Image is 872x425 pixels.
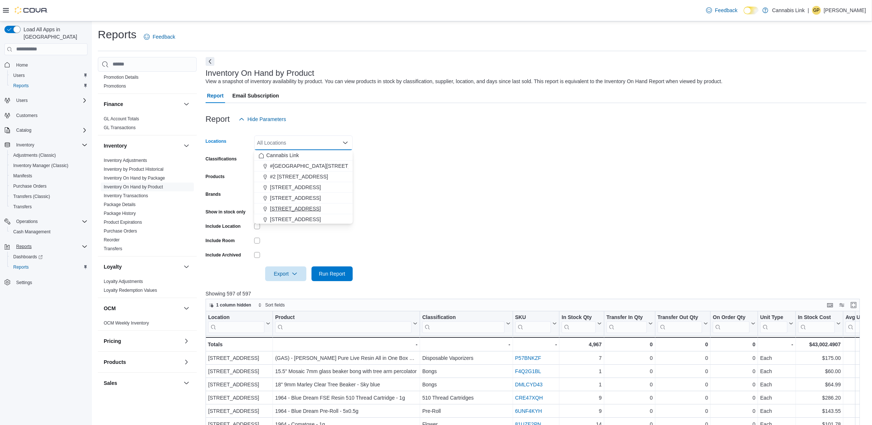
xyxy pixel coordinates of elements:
a: Package History [104,211,136,216]
a: DMLCYD43 [515,382,542,387]
a: F4Q2G1BL [515,368,541,374]
span: GL Account Totals [104,116,139,122]
a: Dashboards [10,252,46,261]
div: 7 [562,354,602,362]
div: [STREET_ADDRESS] [208,407,270,415]
div: On Order Qty [713,314,750,333]
button: Settings [1,277,90,287]
div: [STREET_ADDRESS] [208,380,270,389]
div: In Stock Cost [798,314,834,333]
a: Transfers (Classic) [10,192,53,201]
button: Operations [1,216,90,227]
a: Feedback [141,29,178,44]
div: OCM [98,319,197,330]
button: Catalog [1,125,90,135]
span: Inventory On Hand by Product [104,184,163,190]
div: Transfer In Qty [606,314,647,333]
h3: Inventory On Hand by Product [206,69,314,78]
button: Loyalty [182,262,191,271]
button: [STREET_ADDRESS] [254,214,353,225]
div: SKU [515,314,551,321]
h3: Finance [104,100,123,108]
div: 0 [713,340,755,349]
button: [STREET_ADDRESS] [254,193,353,203]
div: 1 [562,367,602,376]
div: Each [760,407,793,415]
div: $64.99 [798,380,841,389]
button: SKU [515,314,557,333]
div: Pre-Roll [422,407,510,415]
div: 15.5" Mosaic 7mm glass beaker bong with tree arm percolator [275,367,417,376]
span: [STREET_ADDRESS] [270,216,321,223]
div: Gabriel Patino [812,6,821,15]
div: - [760,340,793,349]
a: Manifests [10,171,35,180]
button: Classification [422,314,510,333]
span: OCM Weekly Inventory [104,320,149,326]
span: Cash Management [13,229,50,235]
div: Each [760,354,793,362]
label: Include Archived [206,252,241,258]
div: On Order Qty [713,314,750,321]
div: 0 [658,393,708,402]
label: Locations [206,138,227,144]
a: Purchase Orders [104,229,137,234]
button: Run Report [312,266,353,281]
button: Reports [13,242,35,251]
button: Customers [1,110,90,121]
span: Feedback [715,7,737,14]
span: Catalog [16,127,31,133]
button: Inventory [13,141,37,149]
button: Unit Type [760,314,793,333]
button: #2 [STREET_ADDRESS] [254,171,353,182]
a: Home [13,61,31,70]
span: Catalog [13,126,88,135]
button: Products [104,358,181,366]
span: Reports [10,81,88,90]
button: Inventory [104,142,181,149]
span: Reports [16,244,32,249]
h3: Report [206,115,230,124]
span: Users [13,96,88,105]
a: Purchase Orders [10,182,50,191]
div: Disposable Vaporizers [422,354,510,362]
button: Finance [104,100,181,108]
button: Inventory [182,141,191,150]
a: Settings [13,278,35,287]
div: In Stock Cost [798,314,834,321]
div: 1 [562,380,602,389]
a: Inventory On Hand by Product [104,184,163,190]
button: Keyboard shortcuts [826,301,834,309]
span: Reports [10,263,88,272]
a: Transfers [104,246,122,251]
a: Dashboards [7,252,90,262]
span: Users [16,98,28,103]
a: Feedback [703,3,740,18]
a: Inventory by Product Historical [104,167,164,172]
p: Cannabis Link [772,6,805,15]
label: Brands [206,191,221,197]
span: Transfers (Classic) [10,192,88,201]
a: Loyalty Adjustments [104,279,143,284]
button: Adjustments (Classic) [7,150,90,160]
label: Products [206,174,225,180]
div: Inventory [98,156,197,256]
div: Transfer Out Qty [658,314,702,333]
button: Cash Management [7,227,90,237]
span: Product Expirations [104,219,142,225]
button: Users [1,95,90,106]
div: 1964 - Blue Dream Pre-Roll - 5x0.5g [275,407,417,415]
a: Customers [13,111,40,120]
button: Cannabis Link [254,150,353,161]
button: Transfers (Classic) [7,191,90,202]
a: GL Transactions [104,125,136,130]
button: #[GEOGRAPHIC_DATA][STREET_ADDRESS] [254,161,353,171]
div: 0 [658,380,708,389]
span: Cannabis Link [266,152,299,159]
h3: Loyalty [104,263,122,270]
span: Manifests [13,173,32,179]
button: Close list of options [342,140,348,146]
div: Transfer In Qty [606,314,647,321]
span: Customers [16,113,38,118]
button: [STREET_ADDRESS] [254,182,353,193]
